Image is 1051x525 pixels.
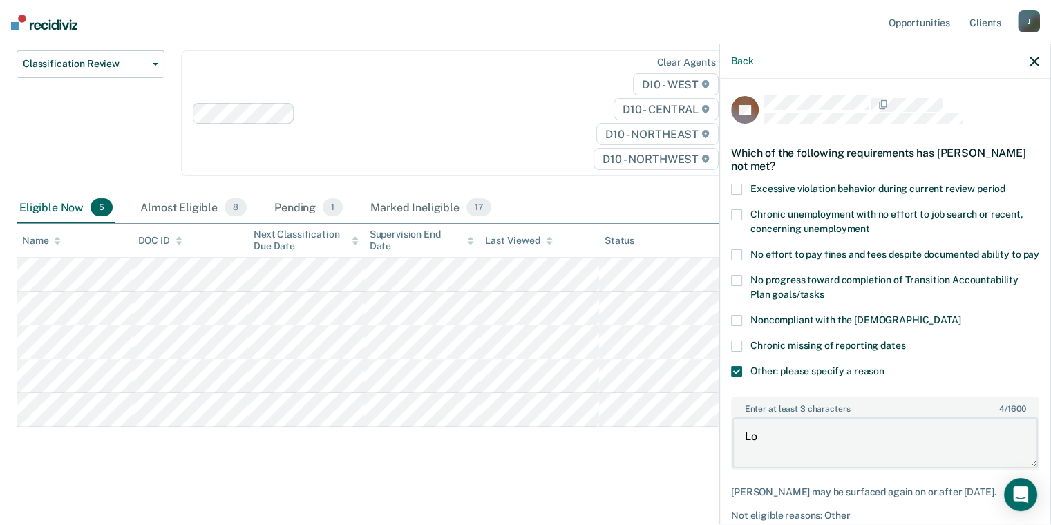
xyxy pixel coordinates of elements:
div: J [1018,10,1040,32]
span: No progress toward completion of Transition Accountability Plan goals/tasks [750,274,1019,300]
span: D10 - WEST [633,73,719,95]
div: Eligible Now [17,193,115,223]
span: No effort to pay fines and fees despite documented ability to pay [750,249,1039,260]
div: Pending [272,193,345,223]
div: Not eligible reasons: Other [731,510,1039,522]
span: 1 [323,198,343,216]
span: 17 [466,198,491,216]
span: 4 [999,404,1005,414]
span: Noncompliant with the [DEMOGRAPHIC_DATA] [750,314,960,325]
span: D10 - CENTRAL [614,98,719,120]
span: Chronic missing of reporting dates [750,340,905,351]
span: 8 [225,198,247,216]
span: Classification Review [23,58,147,70]
span: Excessive violation behavior during current review period [750,183,1005,194]
span: D10 - NORTHWEST [594,148,718,170]
div: Almost Eligible [138,193,249,223]
div: Clear agents [656,57,715,68]
div: Status [605,235,634,247]
div: DOC ID [138,235,182,247]
span: / 1600 [999,404,1025,414]
div: Name [22,235,61,247]
div: Which of the following requirements has [PERSON_NAME] not met? [731,135,1039,184]
div: Marked Ineligible [368,193,493,223]
div: Open Intercom Messenger [1004,478,1037,511]
textarea: [PERSON_NAME] [732,417,1038,468]
img: Recidiviz [11,15,77,30]
span: Chronic unemployment with no effort to job search or recent, concerning unemployment [750,209,1023,234]
button: Back [731,55,753,67]
div: Last Viewed [485,235,552,247]
div: Next Classification Due Date [254,229,359,252]
span: D10 - NORTHEAST [596,123,718,145]
span: 5 [91,198,113,216]
div: [PERSON_NAME] may be surfaced again on or after [DATE]. [731,486,1039,498]
label: Enter at least 3 characters [732,399,1038,414]
div: Supervision End Date [370,229,475,252]
span: Other: please specify a reason [750,365,884,376]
